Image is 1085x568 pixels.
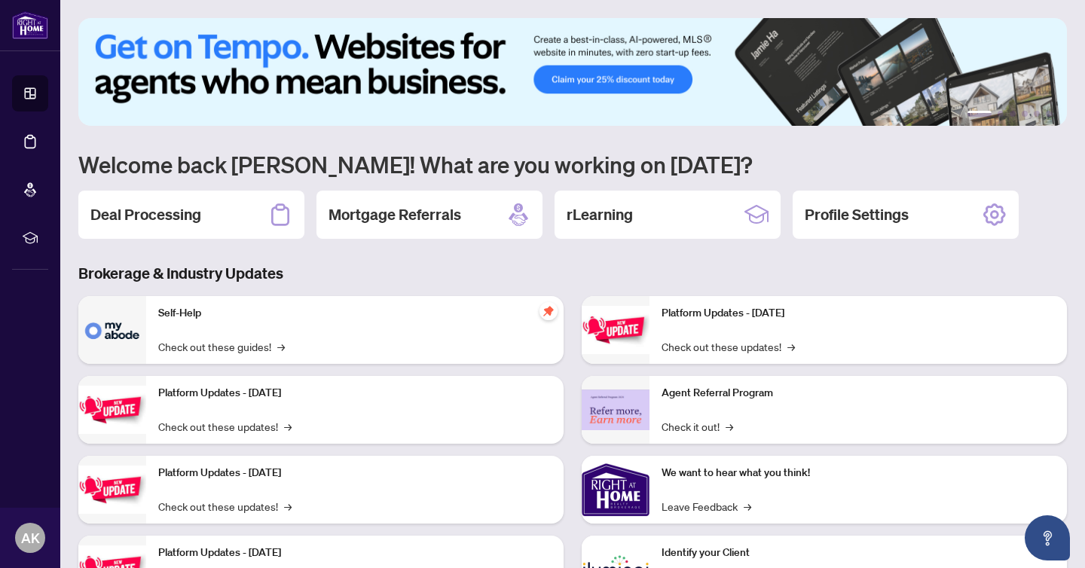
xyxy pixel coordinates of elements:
[539,302,558,320] span: pushpin
[158,418,292,435] a: Check out these updates!→
[21,527,40,548] span: AK
[284,498,292,515] span: →
[582,306,649,353] img: Platform Updates - June 23, 2025
[1046,111,1052,117] button: 6
[158,465,552,481] p: Platform Updates - [DATE]
[158,305,552,322] p: Self-Help
[12,11,48,39] img: logo
[78,386,146,433] img: Platform Updates - September 16, 2025
[277,338,285,355] span: →
[805,204,909,225] h2: Profile Settings
[662,545,1055,561] p: Identify your Client
[744,498,751,515] span: →
[662,498,751,515] a: Leave Feedback→
[1022,111,1028,117] button: 4
[1034,111,1040,117] button: 5
[662,385,1055,402] p: Agent Referral Program
[662,465,1055,481] p: We want to hear what you think!
[567,204,633,225] h2: rLearning
[662,305,1055,322] p: Platform Updates - [DATE]
[158,385,552,402] p: Platform Updates - [DATE]
[158,338,285,355] a: Check out these guides!→
[998,111,1004,117] button: 2
[662,418,733,435] a: Check it out!→
[158,498,292,515] a: Check out these updates!→
[582,456,649,524] img: We want to hear what you think!
[90,204,201,225] h2: Deal Processing
[78,296,146,364] img: Self-Help
[662,338,795,355] a: Check out these updates!→
[967,111,992,117] button: 1
[787,338,795,355] span: →
[78,466,146,513] img: Platform Updates - July 21, 2025
[158,545,552,561] p: Platform Updates - [DATE]
[582,389,649,431] img: Agent Referral Program
[1025,515,1070,560] button: Open asap
[329,204,461,225] h2: Mortgage Referrals
[78,150,1067,179] h1: Welcome back [PERSON_NAME]! What are you working on [DATE]?
[78,18,1067,126] img: Slide 0
[78,263,1067,284] h3: Brokerage & Industry Updates
[284,418,292,435] span: →
[1010,111,1016,117] button: 3
[726,418,733,435] span: →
